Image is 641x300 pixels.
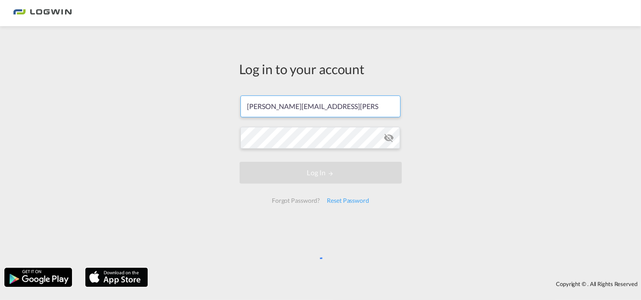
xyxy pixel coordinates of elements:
img: apple.png [84,267,149,288]
input: Enter email/phone number [240,95,401,117]
div: Reset Password [323,193,373,208]
img: google.png [3,267,73,288]
img: bc73a0e0d8c111efacd525e4c8ad7d32.png [13,3,72,23]
div: Forgot Password? [268,193,323,208]
button: LOGIN [240,162,402,184]
div: Copyright © . All Rights Reserved [152,276,641,291]
md-icon: icon-eye-off [384,133,394,143]
div: Log in to your account [240,60,402,78]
